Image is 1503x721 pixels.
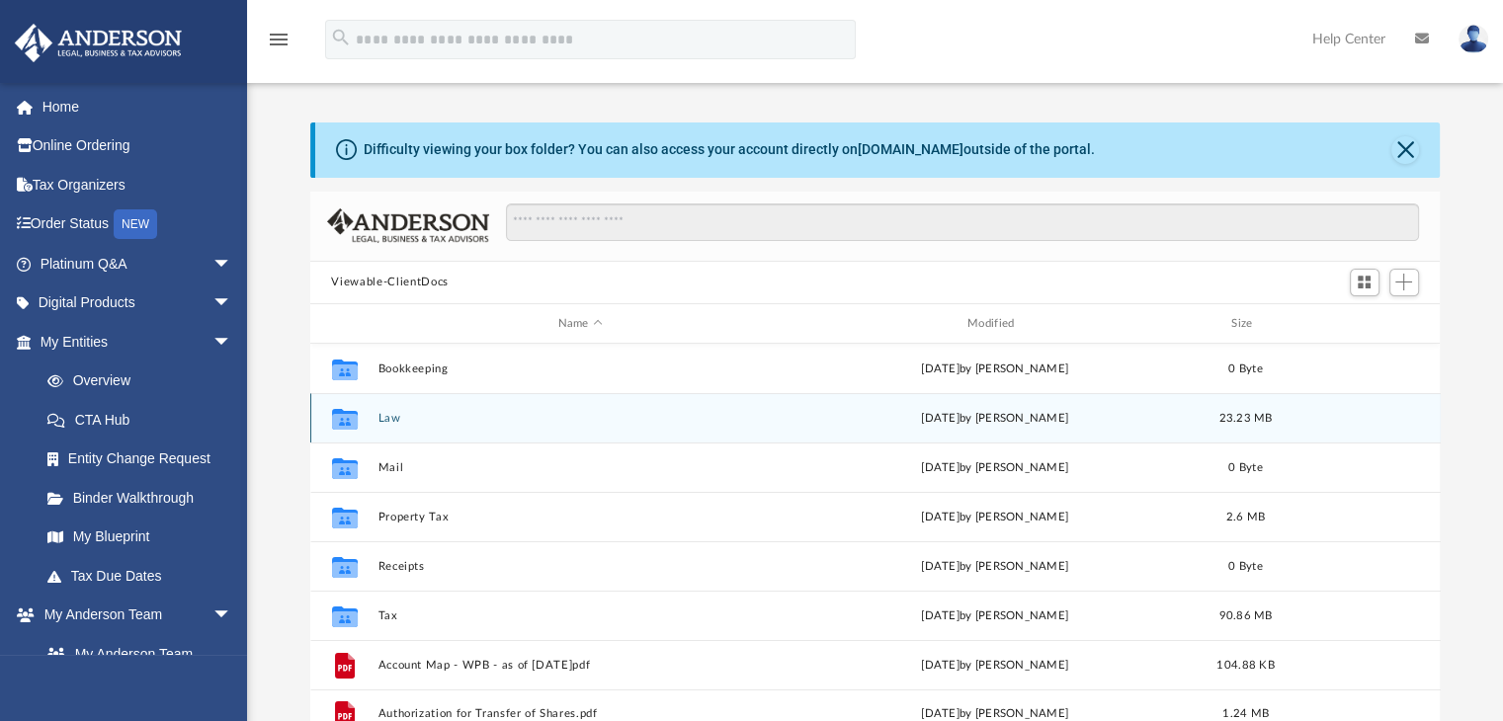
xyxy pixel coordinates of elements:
button: Viewable-ClientDocs [331,274,448,291]
a: Entity Change Request [28,440,262,479]
button: Law [377,412,783,425]
span: 0 Byte [1228,462,1263,473]
span: arrow_drop_down [212,596,252,636]
a: Order StatusNEW [14,204,262,245]
a: Tax Organizers [14,165,262,204]
div: Size [1206,315,1285,333]
div: id [1294,315,1432,333]
div: Modified [792,315,1198,333]
a: Digital Productsarrow_drop_down [14,283,262,323]
span: 0 Byte [1228,363,1263,374]
button: Property Tax [377,511,783,523]
div: [DATE] by [PERSON_NAME] [792,558,1197,576]
button: Add [1389,269,1419,296]
a: My Anderson Team [28,634,242,674]
span: 1.24 MB [1222,709,1269,720]
span: 23.23 MB [1218,413,1272,424]
a: Home [14,87,262,126]
button: Authorization for Transfer of Shares.pdf [377,708,783,721]
span: 2.6 MB [1225,512,1265,522]
div: Difficulty viewing your box folder? You can also access your account directly on outside of the p... [364,139,1095,160]
span: 90.86 MB [1218,610,1272,621]
a: Platinum Q&Aarrow_drop_down [14,244,262,283]
input: Search files and folders [506,203,1418,241]
div: NEW [114,209,157,239]
div: [DATE] by [PERSON_NAME] [792,360,1197,378]
span: 0 Byte [1228,561,1263,572]
a: menu [267,38,291,51]
a: Overview [28,361,262,401]
button: Close [1391,136,1419,164]
span: arrow_drop_down [212,283,252,324]
img: User Pic [1459,25,1488,53]
i: menu [267,28,291,51]
button: Switch to Grid View [1350,269,1379,296]
div: id [318,315,368,333]
span: arrow_drop_down [212,244,252,284]
a: CTA Hub [28,400,262,440]
i: search [330,27,352,48]
button: Receipts [377,560,783,573]
button: Account Map - WPB - as of [DATE]pdf [377,659,783,672]
button: Mail [377,461,783,474]
a: Tax Due Dates [28,556,262,596]
div: [DATE] by [PERSON_NAME] [792,607,1197,625]
span: arrow_drop_down [212,322,252,362]
a: [DOMAIN_NAME] [858,141,963,157]
button: Bookkeeping [377,362,783,375]
div: [DATE] by [PERSON_NAME] [792,657,1197,675]
div: [DATE] by [PERSON_NAME] [792,410,1197,428]
a: Online Ordering [14,126,262,166]
div: Name [376,315,783,333]
button: Tax [377,609,783,622]
span: 104.88 KB [1216,660,1274,671]
a: My Anderson Teamarrow_drop_down [14,596,252,635]
div: [DATE] by [PERSON_NAME] [792,509,1197,526]
img: Anderson Advisors Platinum Portal [9,24,188,62]
a: Binder Walkthrough [28,478,262,518]
a: My Blueprint [28,518,252,557]
a: My Entitiesarrow_drop_down [14,322,262,361]
div: [DATE] by [PERSON_NAME] [792,459,1197,477]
